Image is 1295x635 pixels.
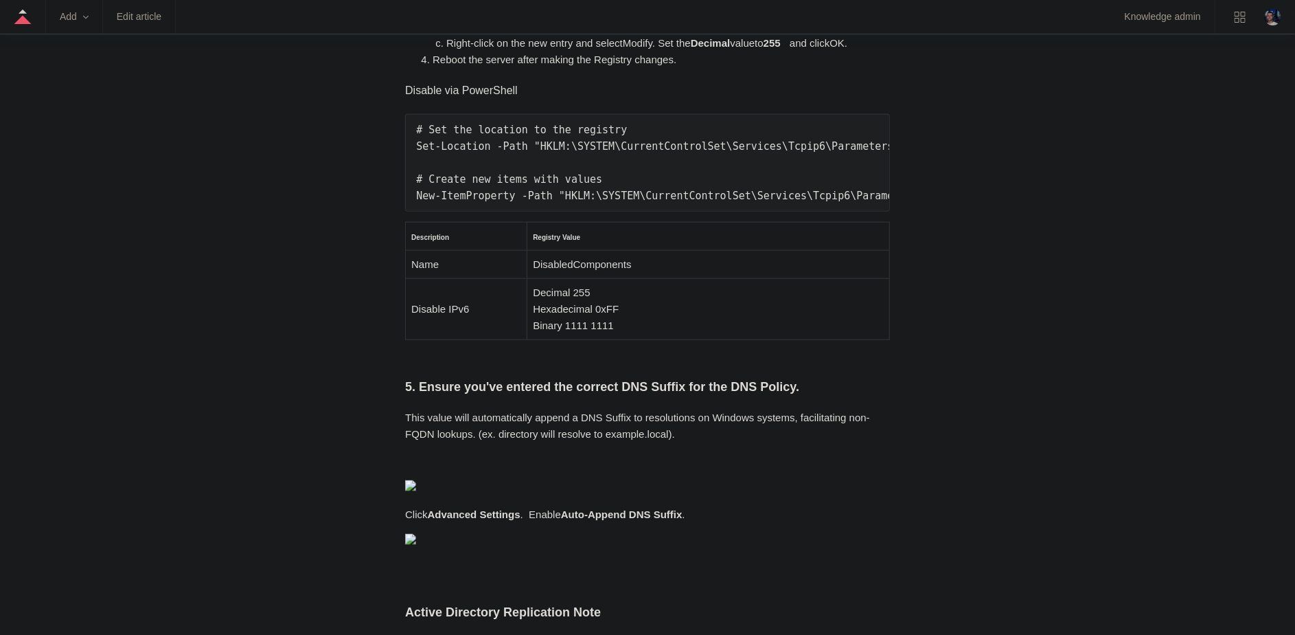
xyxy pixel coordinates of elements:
span: OK [829,37,845,49]
strong: Description [411,234,449,241]
h3: 5. Ensure you've entered the correct DNS Suffix for the DNS Policy. [405,377,890,397]
td: DisabledComponents [527,251,889,279]
strong: 255 [764,37,781,49]
p: This value will automatically append a DNS Suffix to resolutions on Windows systems, facilitating... [405,410,890,443]
strong: Decimal [691,37,731,49]
pre: # Set the location to the registry Set-Location -Path "HKLM:\SYSTEM\CurrentControlSet\Services\Tc... [405,114,890,212]
strong: Advanced Settings [428,509,520,520]
td: Name [406,251,527,279]
span: value [730,37,755,49]
h3: Active Directory Replication Note [405,603,890,623]
img: 27414169404179 [405,534,416,545]
strong: Registry Value [533,234,580,241]
img: 27414207119379 [405,480,416,491]
td: Decimal 255 Hexadecimal 0xFF Binary 1111 1111 [527,279,889,340]
h4: Disable via PowerShell [405,82,890,100]
p: Click . Enable . [405,506,890,523]
span: Right-click on the new entry and select . Set the to and click . [446,37,847,49]
td: Disable IPv6 [406,279,527,340]
span: Modify [623,37,652,49]
strong: Auto-Append DNS Suffix [561,509,683,520]
a: Knowledge admin [1125,13,1201,21]
zd-hc-trigger: Click your profile icon to open the profile menu [1265,9,1281,25]
img: user avatar [1265,9,1281,25]
a: Edit article [117,13,161,21]
zd-hc-trigger: Add [60,13,89,21]
span: Reboot the server after making the Registry changes. [433,54,676,65]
